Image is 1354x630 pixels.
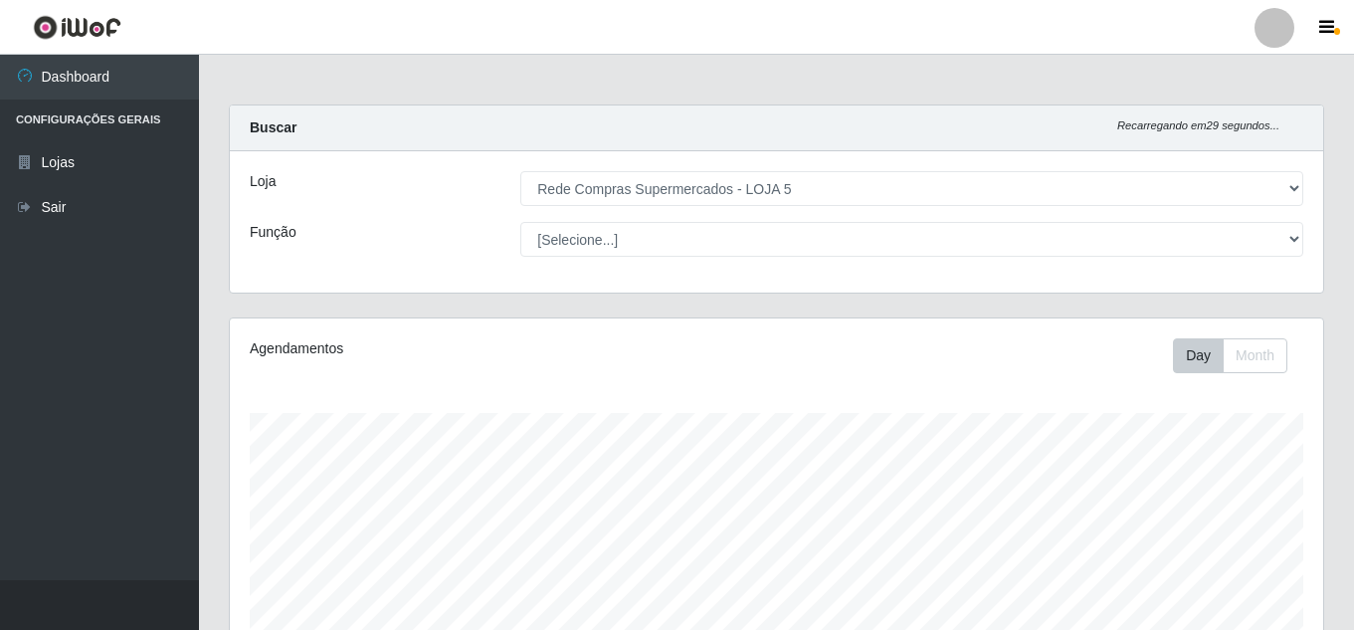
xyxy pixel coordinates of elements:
[250,171,276,192] label: Loja
[1223,338,1287,373] button: Month
[250,222,296,243] label: Função
[250,119,296,135] strong: Buscar
[1173,338,1303,373] div: Toolbar with button groups
[1173,338,1287,373] div: First group
[1117,119,1279,131] i: Recarregando em 29 segundos...
[1173,338,1224,373] button: Day
[250,338,672,359] div: Agendamentos
[33,15,121,40] img: CoreUI Logo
